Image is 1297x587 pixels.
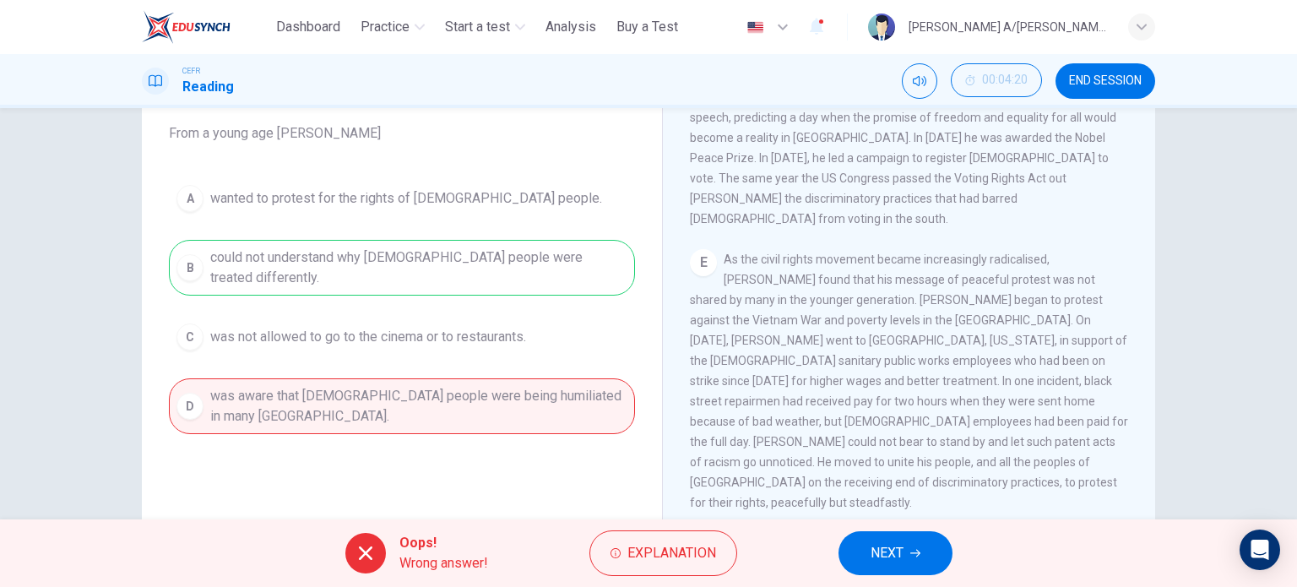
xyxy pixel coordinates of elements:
button: Buy a Test [610,12,685,42]
span: Wrong answer! [399,553,488,573]
span: Explanation [627,541,716,565]
button: Practice [354,12,431,42]
button: END SESSION [1056,63,1155,99]
span: Start a test [445,17,510,37]
div: Open Intercom Messenger [1240,530,1280,570]
span: 00:04:20 [982,73,1028,87]
a: ELTC logo [142,10,269,44]
div: Hide [951,63,1042,99]
span: Analysis [545,17,596,37]
span: Choose the correct answer, , , or . From a young age [PERSON_NAME] [169,83,635,144]
img: en [745,21,766,34]
h1: Reading [182,77,234,97]
button: Explanation [589,530,737,576]
button: Dashboard [269,12,347,42]
img: Profile picture [868,14,895,41]
span: Oops! [399,533,488,553]
span: CEFR [182,65,200,77]
span: Practice [361,17,410,37]
span: As the civil rights movement became increasingly radicalised, [PERSON_NAME] found that his messag... [690,253,1128,509]
button: Analysis [539,12,603,42]
div: Mute [902,63,937,99]
div: E [690,249,717,276]
button: Start a test [438,12,532,42]
span: END SESSION [1069,74,1142,88]
img: ELTC logo [142,10,231,44]
span: NEXT [871,541,904,565]
span: Buy a Test [616,17,678,37]
div: [PERSON_NAME] A/[PERSON_NAME] [909,17,1108,37]
span: Dashboard [276,17,340,37]
button: 00:04:20 [951,63,1042,97]
button: NEXT [838,531,952,575]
